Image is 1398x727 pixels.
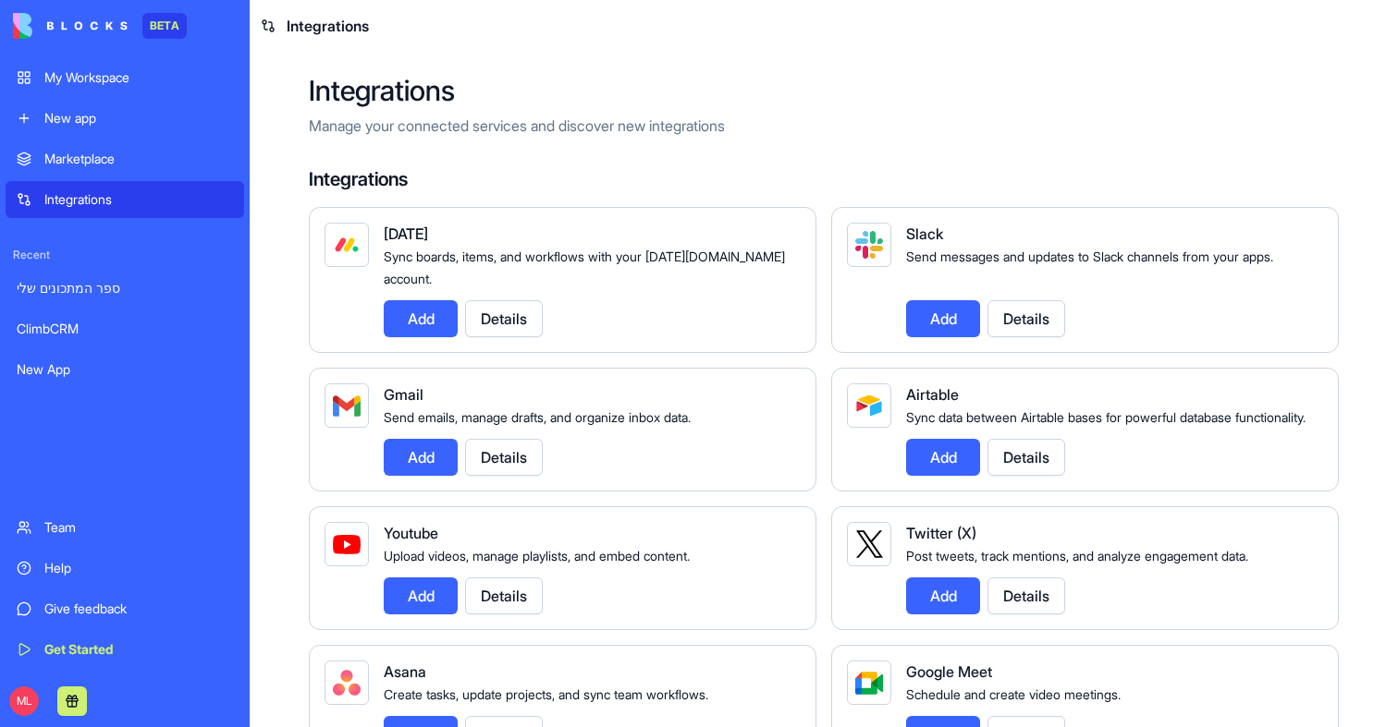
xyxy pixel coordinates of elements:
a: ספר המתכונים שלי [6,270,244,307]
span: Asana [384,662,426,681]
a: Help [6,550,244,587]
span: Sync data between Airtable bases for powerful database functionality. [906,409,1306,425]
a: Integrations [6,181,244,218]
button: Details [987,300,1065,337]
div: My Workspace [44,68,233,87]
span: Create tasks, update projects, and sync team workflows. [384,686,708,702]
div: BETA [142,13,187,39]
span: Google Meet [906,662,992,681]
div: Give feedback [44,600,233,618]
span: [DATE] [384,224,428,243]
div: ספר המתכונים שלי [17,279,233,297]
a: Team [6,509,244,546]
img: logo [13,13,128,39]
div: Team [44,518,233,537]
h2: Integrations [309,74,1339,107]
div: ClimbCRM [17,320,233,338]
span: Schedule and create video meetings. [906,686,1121,702]
span: Recent [6,248,244,262]
a: New App [6,351,244,388]
a: New app [6,100,244,137]
button: Add [906,439,980,476]
a: Get Started [6,631,244,668]
button: Add [384,300,458,337]
button: Add [906,577,980,614]
span: Send emails, manage drafts, and organize inbox data. [384,409,691,425]
button: Details [465,577,543,614]
button: Details [465,439,543,476]
a: My Workspace [6,59,244,96]
div: New App [17,360,233,379]
div: New app [44,109,233,127]
span: Twitter (X) [906,524,976,542]
span: Airtable [906,385,959,404]
span: Slack [906,224,943,243]
button: Add [384,439,458,476]
span: Gmail [384,385,423,404]
a: Give feedback [6,590,244,627]
p: Manage your connected services and discover new integrations [309,115,1339,137]
button: Details [465,300,543,337]
div: Get Started [44,640,233,659]
button: Add [906,300,980,337]
button: Add [384,577,458,614]
button: Details [987,577,1065,614]
span: Upload videos, manage playlists, and embed content. [384,548,690,563]
a: Marketplace [6,140,244,177]
span: Send messages and updates to Slack channels from your apps. [906,248,1273,264]
button: Details [987,439,1065,476]
div: Integrations [44,190,233,209]
span: Youtube [384,524,438,542]
span: ML [9,686,39,716]
span: Sync boards, items, and workflows with your [DATE][DOMAIN_NAME] account. [384,248,785,286]
span: Integrations [287,15,369,37]
div: Help [44,559,233,577]
h4: Integrations [309,166,1339,192]
a: BETA [13,13,187,39]
span: Post tweets, track mentions, and analyze engagement data. [906,548,1248,563]
div: Marketplace [44,150,233,168]
a: ClimbCRM [6,310,244,347]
